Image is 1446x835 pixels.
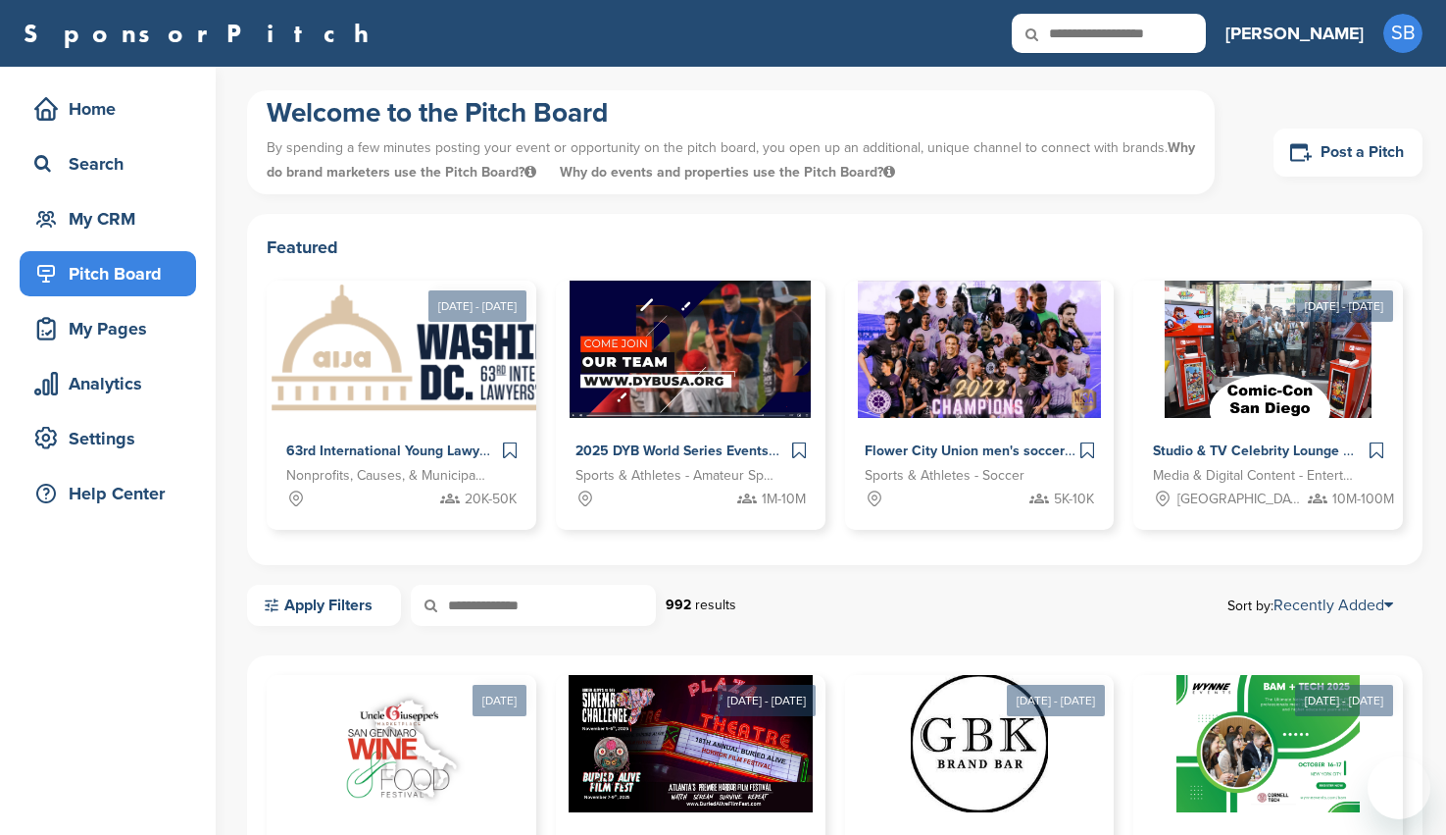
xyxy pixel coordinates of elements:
[1295,685,1393,716] div: [DATE] - [DATE]
[29,476,196,511] div: Help Center
[247,585,401,626] a: Apply Filters
[465,489,517,510] span: 20K-50K
[24,21,381,46] a: SponsorPitch
[20,196,196,241] a: My CRM
[1383,14,1422,53] span: SB
[718,685,816,716] div: [DATE] - [DATE]
[29,256,196,291] div: Pitch Board
[666,597,691,613] strong: 992
[29,91,196,127] div: Home
[20,416,196,461] a: Settings
[695,597,736,613] span: results
[286,443,566,459] span: 63rd International Young Lawyers' Congress
[20,471,196,516] a: Help Center
[865,443,1292,459] span: Flower City Union men's soccer & Flower City 1872 women's soccer
[20,306,196,351] a: My Pages
[1054,489,1094,510] span: 5K-10K
[267,234,1403,261] h2: Featured
[1295,290,1393,322] div: [DATE] - [DATE]
[556,281,825,530] a: Sponsorpitch & 2025 DYB World Series Events Sports & Athletes - Amateur Sports Leagues 1M-10M
[267,95,1195,130] h1: Welcome to the Pitch Board
[1227,598,1393,613] span: Sort by:
[858,281,1102,418] img: Sponsorpitch &
[267,249,536,530] a: [DATE] - [DATE] Sponsorpitch & 63rd International Young Lawyers' Congress Nonprofits, Causes, & M...
[560,164,895,181] span: Why do events and properties use the Pitch Board?
[29,421,196,456] div: Settings
[29,146,196,182] div: Search
[865,465,1024,487] span: Sports & Athletes - Soccer
[1332,489,1394,510] span: 10M-100M
[20,361,196,406] a: Analytics
[1177,489,1303,510] span: [GEOGRAPHIC_DATA], [GEOGRAPHIC_DATA]
[29,201,196,236] div: My CRM
[428,290,526,322] div: [DATE] - [DATE]
[267,130,1195,189] p: By spending a few minutes posting your event or opportunity on the pitch board, you open up an ad...
[575,443,769,459] span: 2025 DYB World Series Events
[1153,465,1354,487] span: Media & Digital Content - Entertainment
[29,311,196,346] div: My Pages
[286,465,487,487] span: Nonprofits, Causes, & Municipalities - Professional Development
[324,675,478,812] img: Sponsorpitch &
[911,675,1048,812] img: Sponsorpitch &
[1176,675,1360,812] img: Sponsorpitch &
[473,685,526,716] div: [DATE]
[1273,129,1422,177] a: Post a Pitch
[29,366,196,401] div: Analytics
[569,675,813,812] img: Sponsorpitch &
[762,489,806,510] span: 1M-10M
[267,281,656,418] img: Sponsorpitch &
[20,141,196,186] a: Search
[1273,596,1393,615] a: Recently Added
[575,465,776,487] span: Sports & Athletes - Amateur Sports Leagues
[1165,281,1371,418] img: Sponsorpitch &
[1225,12,1364,55] a: [PERSON_NAME]
[1225,20,1364,47] h3: [PERSON_NAME]
[1368,757,1430,819] iframe: Button to launch messaging window
[1007,685,1105,716] div: [DATE] - [DATE]
[20,86,196,131] a: Home
[1133,249,1403,530] a: [DATE] - [DATE] Sponsorpitch & Studio & TV Celebrity Lounge @ Comic-Con [GEOGRAPHIC_DATA]. Over 3...
[570,281,812,418] img: Sponsorpitch &
[20,251,196,296] a: Pitch Board
[845,281,1115,530] a: Sponsorpitch & Flower City Union men's soccer & Flower City 1872 women's soccer Sports & Athletes...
